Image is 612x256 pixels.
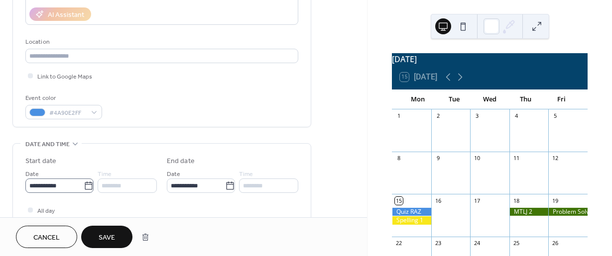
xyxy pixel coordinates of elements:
button: Cancel [16,226,77,248]
div: 2 [434,112,442,120]
div: Mon [400,89,436,109]
span: #4A90E2FF [49,108,86,118]
div: 16 [434,197,442,204]
div: Event color [25,93,100,103]
div: Tue [436,89,472,109]
div: Quiz RAZ [392,208,431,216]
div: 8 [395,155,402,162]
div: MTLJ 2 [509,208,549,216]
div: 11 [512,155,520,162]
span: Cancel [33,233,60,243]
div: 25 [512,240,520,247]
div: Problem Solver 2 [548,208,588,216]
div: 17 [473,197,481,204]
div: Fri [544,89,580,109]
div: Thu [508,89,544,109]
div: Spelling 1 [392,216,431,225]
div: 15 [395,197,402,204]
button: Save [81,226,132,248]
span: Time [98,169,112,179]
div: End date [167,156,195,167]
div: 3 [473,112,481,120]
span: All day [37,206,55,216]
span: Link to Google Maps [37,72,92,82]
div: Start date [25,156,56,167]
div: 4 [512,112,520,120]
div: 18 [512,197,520,204]
div: 5 [551,112,559,120]
div: 26 [551,240,559,247]
span: Time [239,169,253,179]
div: 22 [395,240,402,247]
div: 1 [395,112,402,120]
span: Date [167,169,180,179]
div: 9 [434,155,442,162]
div: 10 [473,155,481,162]
div: 23 [434,240,442,247]
div: 12 [551,155,559,162]
span: Save [99,233,115,243]
div: 24 [473,240,481,247]
span: Date [25,169,39,179]
div: 19 [551,197,559,204]
span: Date and time [25,139,70,150]
div: [DATE] [392,53,588,65]
div: Location [25,37,296,47]
div: Wed [472,89,508,109]
span: Show date only [37,216,78,227]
